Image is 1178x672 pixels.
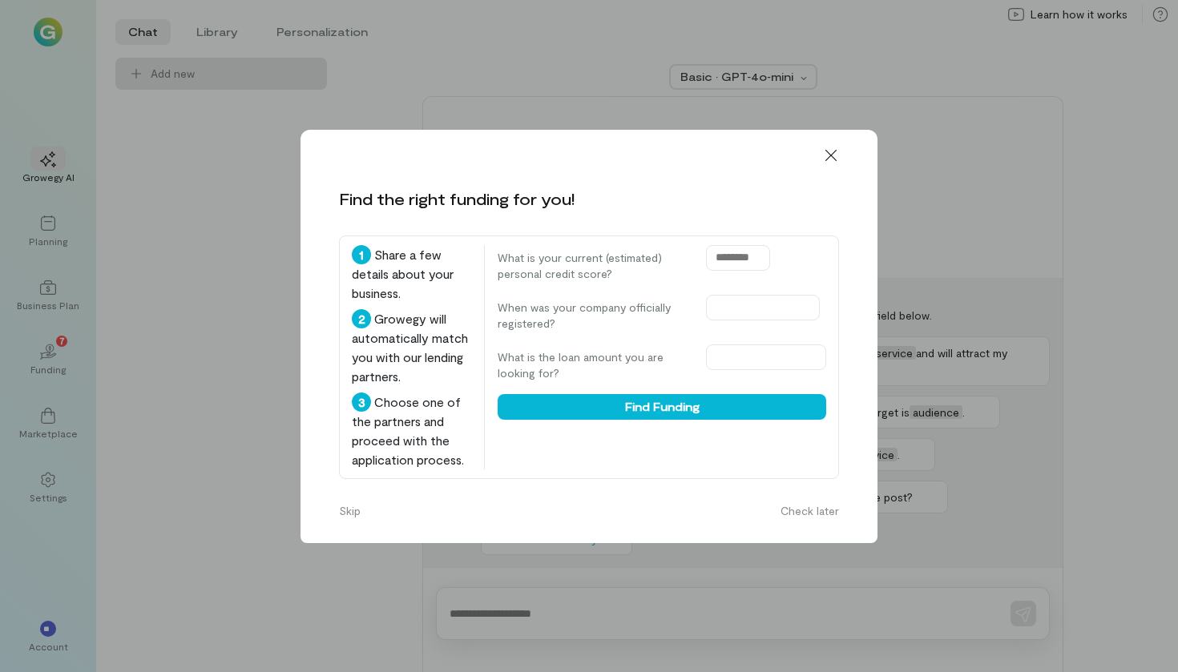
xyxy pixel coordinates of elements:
[352,309,471,386] div: Growegy will automatically match you with our lending partners.
[352,309,371,328] div: 2
[352,245,371,264] div: 1
[352,392,371,412] div: 3
[329,498,370,524] button: Skip
[339,187,575,210] div: Find the right funding for you!
[352,245,471,303] div: Share a few details about your business.
[498,300,690,332] label: When was your company officially registered?
[771,498,849,524] button: Check later
[498,394,826,420] button: Find Funding
[498,349,690,381] label: What is the loan amount you are looking for?
[498,250,690,282] label: What is your current (estimated) personal credit score?
[352,392,471,469] div: Choose one of the partners and proceed with the application process.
